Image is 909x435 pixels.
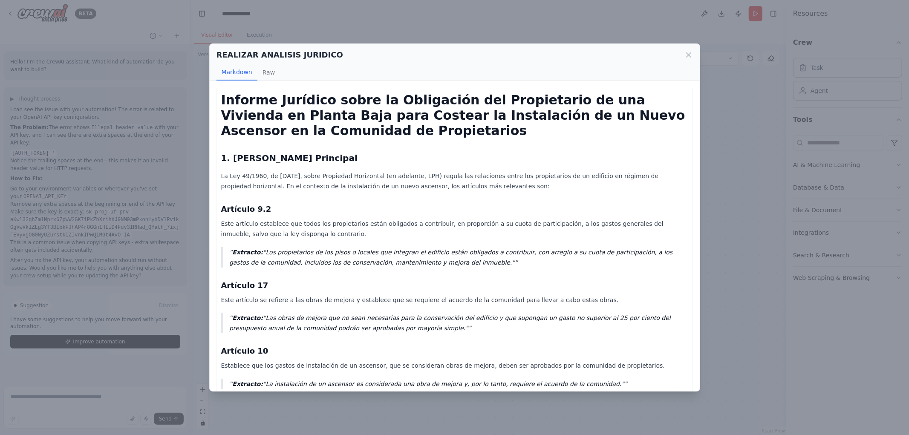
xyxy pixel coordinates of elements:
[232,249,263,256] strong: Extracto:
[221,152,688,164] h2: 1. [PERSON_NAME] Principal
[216,64,257,81] button: Markdown
[221,295,688,305] p: Este artículo se refiere a las obras de mejora y establece que se requiere el acuerdo de la comun...
[221,203,688,215] h3: Artículo 9.2
[257,64,280,81] button: Raw
[221,219,688,239] p: Este artículo establece que todos los propietarios están obligados a contribuir, en proporción a ...
[221,92,688,138] h1: Informe Jurídico sobre la Obligación del Propietario de una Vivienda en Planta Baja para Costear ...
[221,360,688,371] p: Establece que los gastos de instalación de un ascensor, que se consideran obras de mejora, deben ...
[229,379,688,389] p: "La instalación de un ascensor es considerada una obra de mejora y, por lo tanto, requiere el acu...
[221,279,688,291] h3: Artículo 17
[229,247,688,268] p: "Los propietarios de los pisos o locales que integran el edificio están obligados a contribuir, c...
[221,171,688,191] p: La Ley 49/1960, de [DATE], sobre Propiedad Horizontal (en adelante, LPH) regula las relaciones en...
[232,380,263,387] strong: Extracto:
[229,313,688,333] p: "Las obras de mejora que no sean necesarias para la conservación del edificio y que supongan un g...
[221,345,688,357] h3: Artículo 10
[216,49,343,61] h2: REALIZAR ANALISIS JURIDICO
[232,314,263,321] strong: Extracto:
